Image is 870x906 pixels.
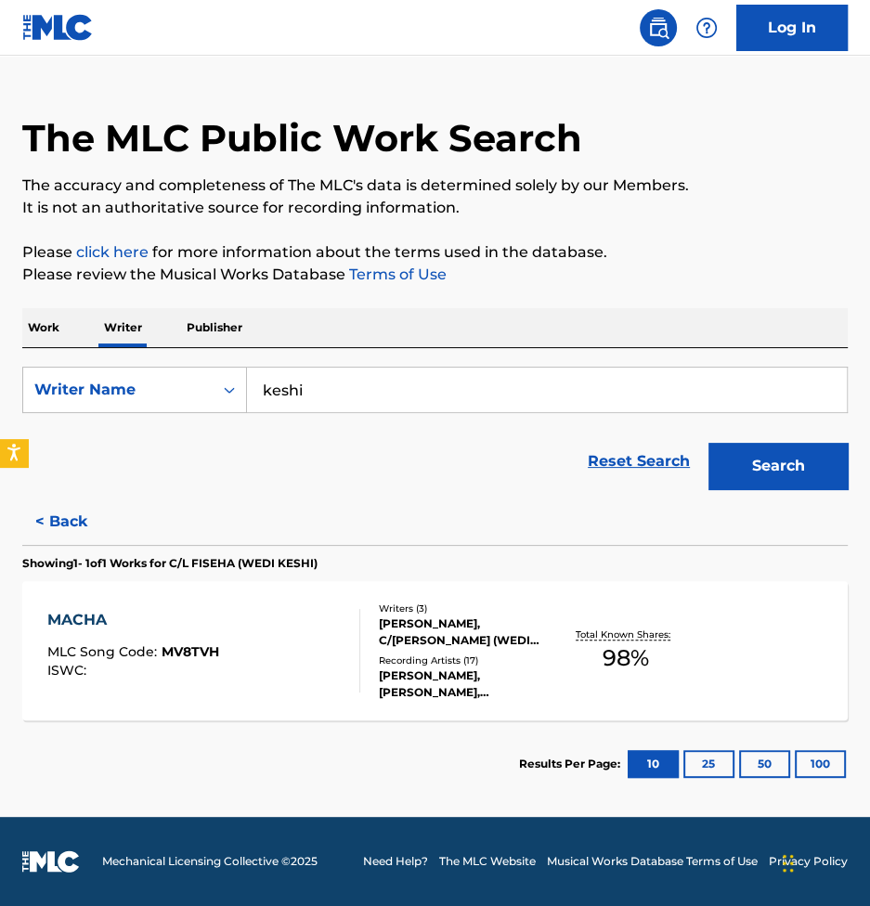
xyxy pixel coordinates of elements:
[47,643,162,660] span: MLC Song Code :
[22,581,848,720] a: MACHAMLC Song Code:MV8TVHISWC:Writers (3)[PERSON_NAME], C/[PERSON_NAME] (WEDI KESHI), [PERSON_NAM...
[777,817,870,906] iframe: Chat Widget
[628,750,679,778] button: 10
[98,308,148,347] p: Writer
[683,750,734,778] button: 25
[647,17,669,39] img: search
[47,609,219,631] div: MACHA
[695,17,718,39] img: help
[22,308,65,347] p: Work
[22,850,80,873] img: logo
[739,750,790,778] button: 50
[378,615,556,649] div: [PERSON_NAME], C/[PERSON_NAME] (WEDI KESHI), [PERSON_NAME]
[769,853,848,870] a: Privacy Policy
[22,367,848,498] form: Search Form
[603,641,649,675] span: 98 %
[547,853,758,870] a: Musical Works Database Terms of Use
[640,9,677,46] a: Public Search
[439,853,536,870] a: The MLC Website
[22,241,848,264] p: Please for more information about the terms used in the database.
[783,835,794,891] div: Drag
[22,197,848,219] p: It is not an authoritative source for recording information.
[34,379,201,401] div: Writer Name
[345,265,447,283] a: Terms of Use
[576,628,675,641] p: Total Known Shares:
[22,115,582,162] h1: The MLC Public Work Search
[102,853,318,870] span: Mechanical Licensing Collective © 2025
[708,443,848,489] button: Search
[22,14,94,41] img: MLC Logo
[736,5,848,51] a: Log In
[76,243,149,261] a: click here
[22,175,848,197] p: The accuracy and completeness of The MLC's data is determined solely by our Members.
[519,756,625,772] p: Results Per Page:
[47,662,91,679] span: ISWC :
[162,643,219,660] span: MV8TVH
[22,264,848,286] p: Please review the Musical Works Database
[22,498,134,545] button: < Back
[363,853,428,870] a: Need Help?
[688,9,725,46] div: Help
[181,308,248,347] p: Publisher
[795,750,846,778] button: 100
[378,667,556,701] div: [PERSON_NAME], [PERSON_NAME], [PERSON_NAME], [PERSON_NAME], [PERSON_NAME]
[578,441,699,482] a: Reset Search
[378,654,556,667] div: Recording Artists ( 17 )
[22,555,318,572] p: Showing 1 - 1 of 1 Works for C/L FISEHA (WEDI KESHI)
[378,602,556,615] div: Writers ( 3 )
